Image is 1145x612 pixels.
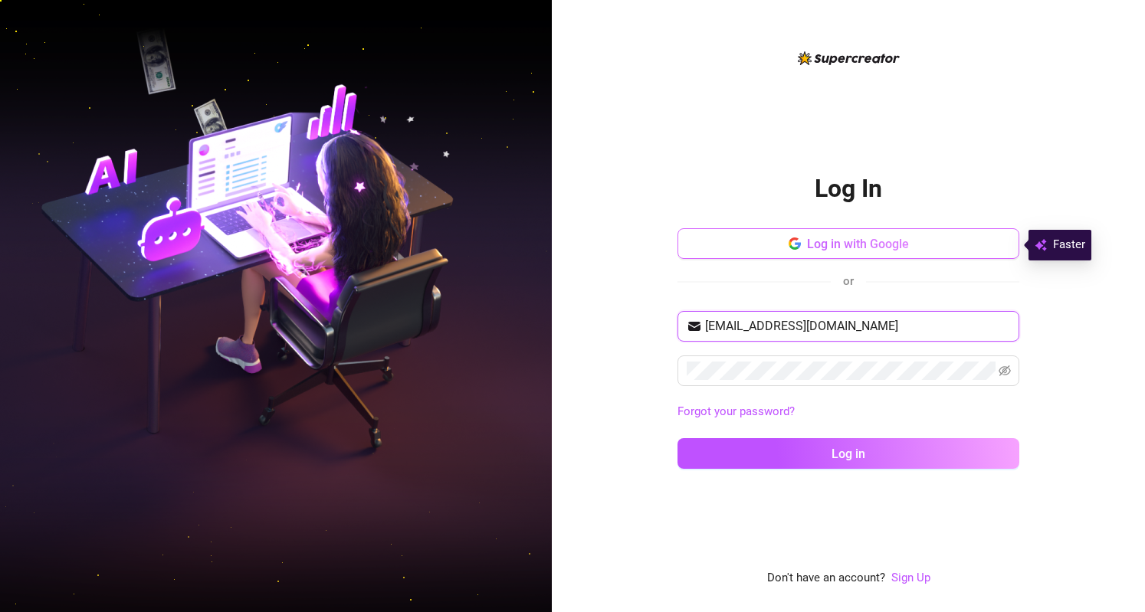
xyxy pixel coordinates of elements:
span: Faster [1053,236,1085,254]
img: svg%3e [1035,236,1047,254]
a: Sign Up [891,571,930,584]
span: Log in [832,447,865,461]
button: Log in with Google [677,228,1019,259]
a: Forgot your password? [677,404,795,418]
button: Log in [677,438,1019,469]
a: Sign Up [891,569,930,587]
input: Your email [705,317,1010,335]
h2: Log In [815,173,882,205]
span: Log in with Google [807,237,909,251]
img: logo-BBDzfeDw.svg [798,51,900,65]
span: eye-invisible [999,365,1011,377]
span: or [843,274,854,288]
span: Don't have an account? [767,569,885,587]
a: Forgot your password? [677,403,1019,421]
